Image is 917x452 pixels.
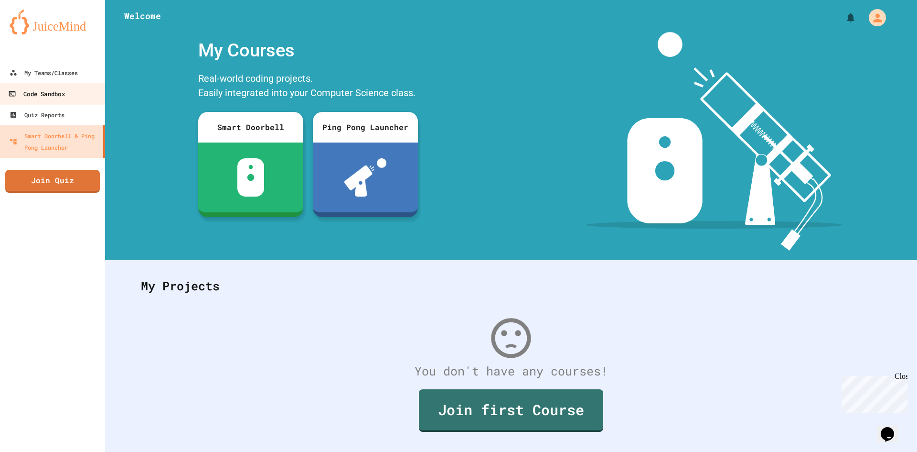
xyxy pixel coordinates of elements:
div: Smart Doorbell [198,112,303,143]
div: My Account [859,7,888,29]
a: Join first Course [419,389,603,432]
div: My Courses [193,32,423,69]
div: Code Sandbox [8,88,64,100]
div: Real-world coding projects. Easily integrated into your Computer Science class. [193,69,423,105]
iframe: chat widget [838,372,907,413]
img: banner-image-my-projects.png [586,32,842,251]
div: My Teams/Classes [10,67,78,78]
div: My Notifications [827,10,859,26]
img: sdb-white.svg [237,158,265,197]
div: Smart Doorbell & Ping Pong Launcher [10,130,99,153]
iframe: chat widget [877,414,907,442]
div: You don't have any courses! [131,362,891,380]
img: ppl-with-ball.png [344,158,387,197]
div: Chat with us now!Close [4,4,66,61]
div: My Projects [131,267,891,305]
div: Quiz Reports [10,109,64,121]
div: Ping Pong Launcher [313,112,418,143]
img: logo-orange.svg [10,10,96,34]
a: Join Quiz [5,170,100,193]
